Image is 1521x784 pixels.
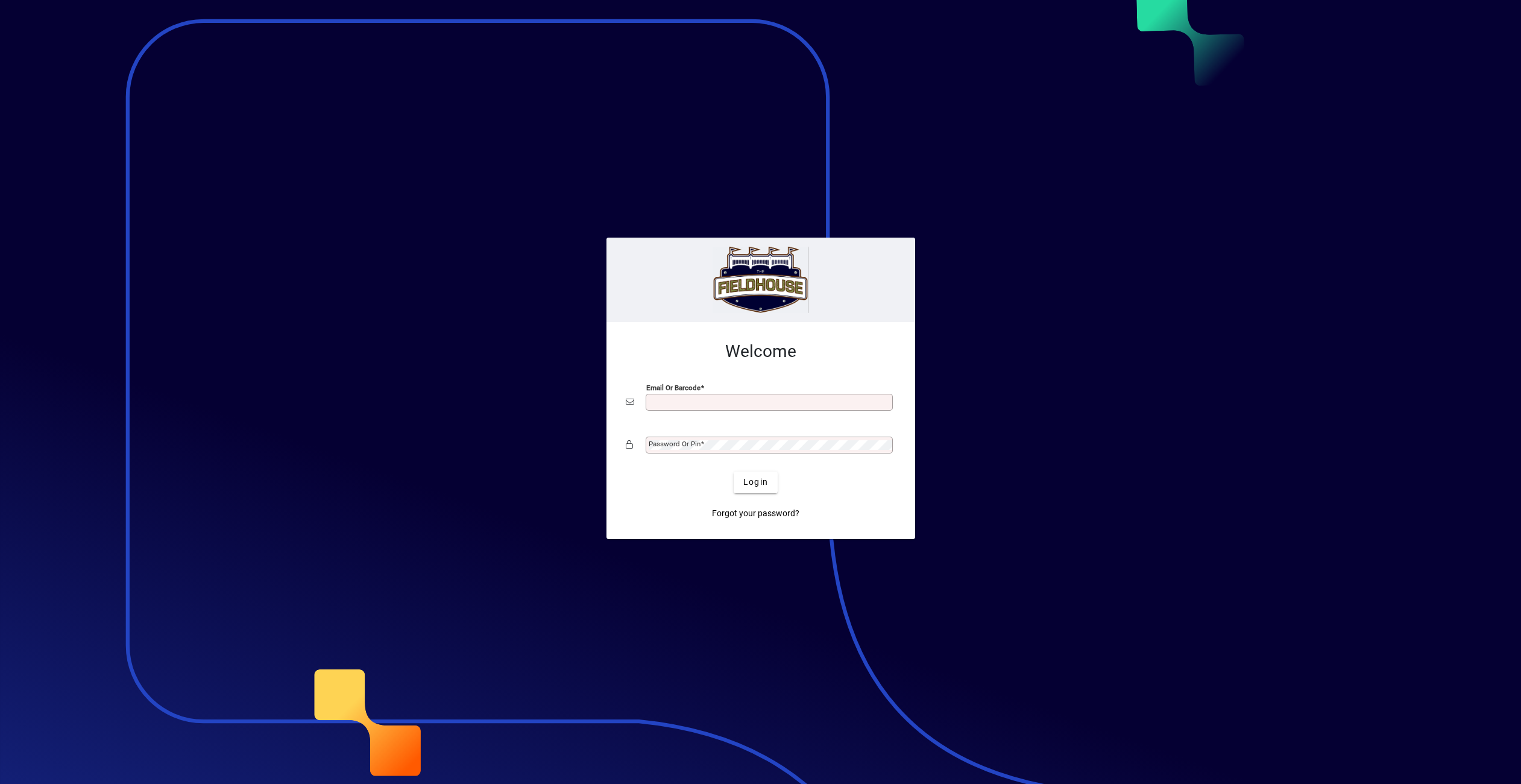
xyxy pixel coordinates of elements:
mat-label: Email or Barcode [646,383,701,391]
mat-label: Password or Pin [649,440,701,448]
h2: Welcome [626,341,896,362]
span: Forgot your password? [712,507,799,520]
a: Forgot your password? [707,503,804,525]
button: Login [734,472,778,493]
span: Login [743,476,768,488]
